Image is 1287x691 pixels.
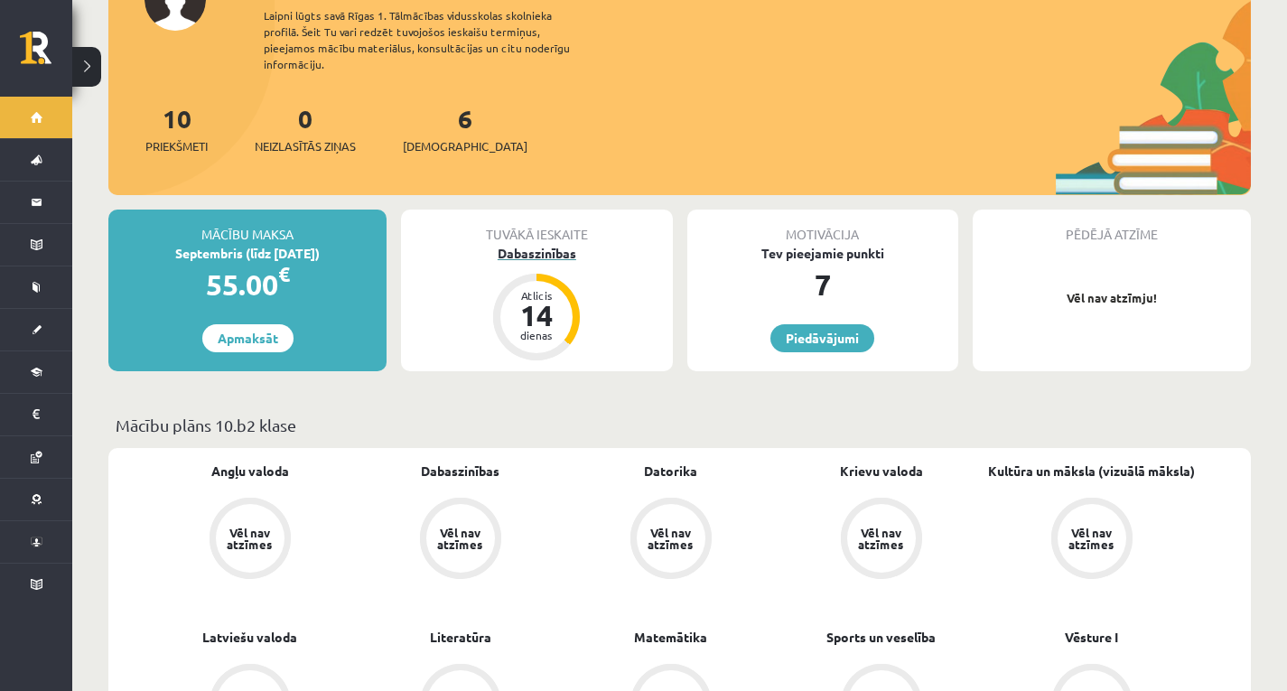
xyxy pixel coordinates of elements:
[646,527,696,550] div: Vēl nav atzīmes
[108,263,387,306] div: 55.00
[401,210,672,244] div: Tuvākā ieskaite
[565,498,776,583] a: Vēl nav atzīmes
[202,628,297,647] a: Latviešu valoda
[1067,527,1117,550] div: Vēl nav atzīmes
[225,527,275,550] div: Vēl nav atzīmes
[986,498,1197,583] a: Vēl nav atzīmes
[826,628,936,647] a: Sports un veselība
[403,102,527,155] a: 6[DEMOGRAPHIC_DATA]
[687,244,958,263] div: Tev pieejamie punkti
[255,137,356,155] span: Neizlasītās ziņas
[840,462,923,481] a: Krievu valoda
[770,324,874,352] a: Piedāvājumi
[20,32,72,77] a: Rīgas 1. Tālmācības vidusskola
[687,263,958,306] div: 7
[255,102,356,155] a: 0Neizlasītās ziņas
[108,210,387,244] div: Mācību maksa
[145,498,355,583] a: Vēl nav atzīmes
[278,261,290,287] span: €
[509,290,564,301] div: Atlicis
[401,244,672,263] div: Dabaszinības
[988,462,1195,481] a: Kultūra un māksla (vizuālā māksla)
[145,102,208,155] a: 10Priekšmeti
[355,498,565,583] a: Vēl nav atzīmes
[644,462,697,481] a: Datorika
[403,137,527,155] span: [DEMOGRAPHIC_DATA]
[973,210,1251,244] div: Pēdējā atzīme
[421,462,499,481] a: Dabaszinības
[211,462,289,481] a: Angļu valoda
[264,7,602,72] div: Laipni lūgts savā Rīgas 1. Tālmācības vidusskolas skolnieka profilā. Šeit Tu vari redzēt tuvojošo...
[430,628,491,647] a: Literatūra
[145,137,208,155] span: Priekšmeti
[509,330,564,341] div: dienas
[116,413,1244,437] p: Mācību plāns 10.b2 klase
[982,289,1242,307] p: Vēl nav atzīmju!
[1065,628,1118,647] a: Vēsture I
[509,301,564,330] div: 14
[856,527,907,550] div: Vēl nav atzīmes
[435,527,486,550] div: Vēl nav atzīmes
[634,628,707,647] a: Matemātika
[202,324,294,352] a: Apmaksāt
[401,244,672,363] a: Dabaszinības Atlicis 14 dienas
[687,210,958,244] div: Motivācija
[776,498,986,583] a: Vēl nav atzīmes
[108,244,387,263] div: Septembris (līdz [DATE])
